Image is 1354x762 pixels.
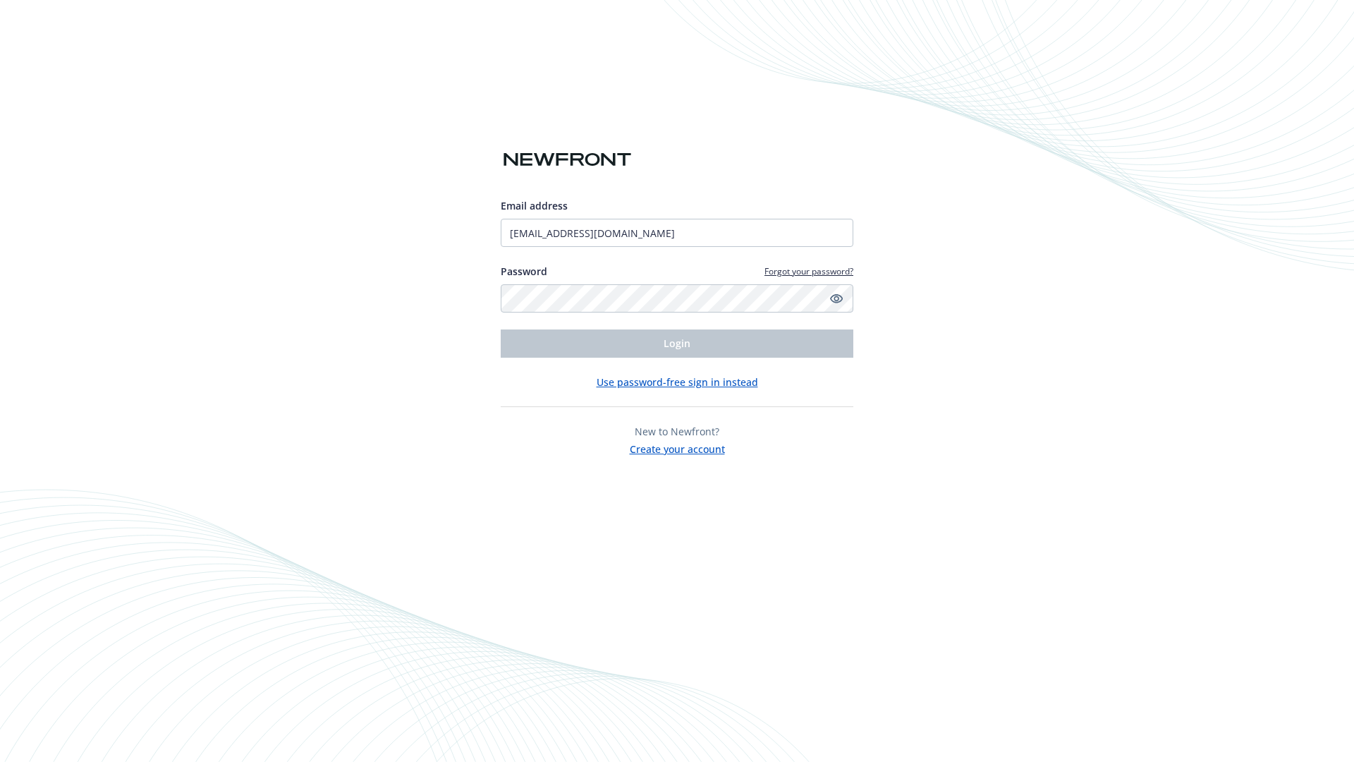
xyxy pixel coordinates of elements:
input: Enter your password [501,284,853,313]
img: Newfront logo [501,147,634,172]
label: Password [501,264,547,279]
input: Enter your email [501,219,853,247]
span: Login [664,337,690,350]
button: Use password-free sign in instead [597,375,758,389]
button: Login [501,329,853,358]
span: New to Newfront? [635,425,719,438]
span: Email address [501,199,568,212]
a: Show password [828,290,845,307]
button: Create your account [630,439,725,456]
a: Forgot your password? [764,265,853,277]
